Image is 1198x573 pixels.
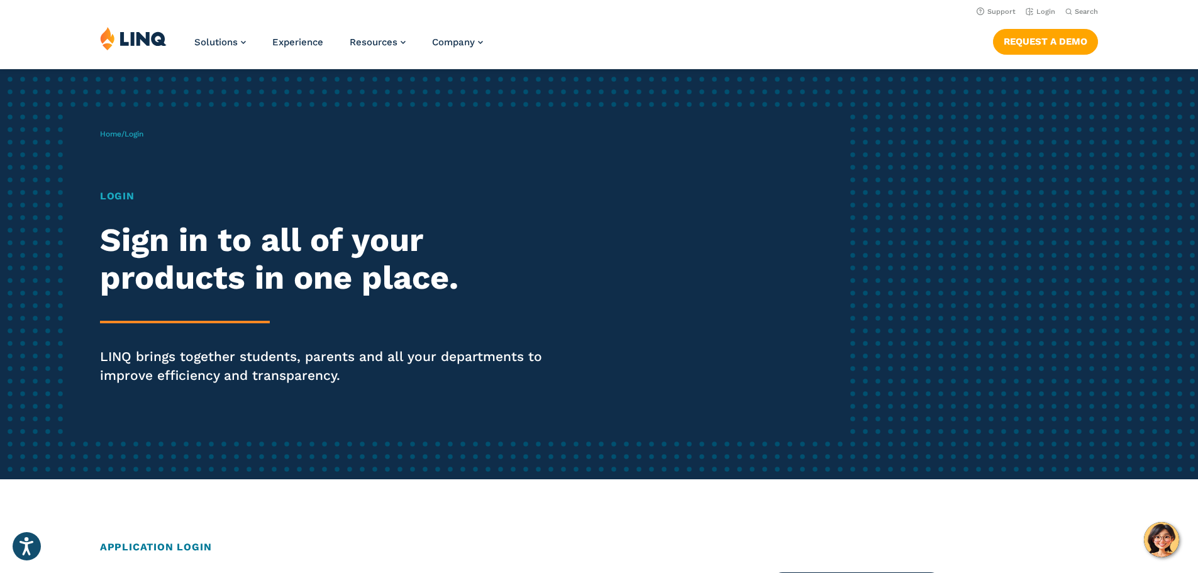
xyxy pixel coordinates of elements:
[1075,8,1098,16] span: Search
[100,347,562,385] p: LINQ brings together students, parents and all your departments to improve efficiency and transpa...
[272,36,323,48] a: Experience
[100,130,143,138] span: /
[194,36,246,48] a: Solutions
[100,26,167,50] img: LINQ | K‑12 Software
[100,189,562,204] h1: Login
[1065,7,1098,16] button: Open Search Bar
[194,36,238,48] span: Solutions
[432,36,475,48] span: Company
[350,36,406,48] a: Resources
[100,221,562,297] h2: Sign in to all of your products in one place.
[1026,8,1055,16] a: Login
[350,36,397,48] span: Resources
[100,130,121,138] a: Home
[100,540,1098,555] h2: Application Login
[194,26,483,68] nav: Primary Navigation
[1144,522,1179,557] button: Hello, have a question? Let’s chat.
[993,26,1098,54] nav: Button Navigation
[432,36,483,48] a: Company
[125,130,143,138] span: Login
[977,8,1016,16] a: Support
[993,29,1098,54] a: Request a Demo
